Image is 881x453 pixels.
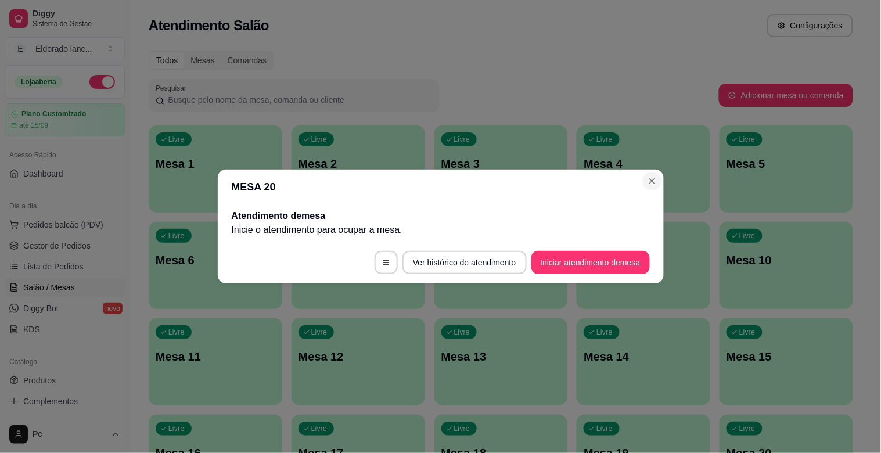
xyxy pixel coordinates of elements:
[232,223,650,237] p: Inicie o atendimento para ocupar a mesa .
[218,170,664,204] header: MESA 20
[402,251,526,274] button: Ver histórico de atendimento
[643,172,661,190] button: Close
[232,209,650,223] h2: Atendimento de mesa
[531,251,650,274] button: Iniciar atendimento demesa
